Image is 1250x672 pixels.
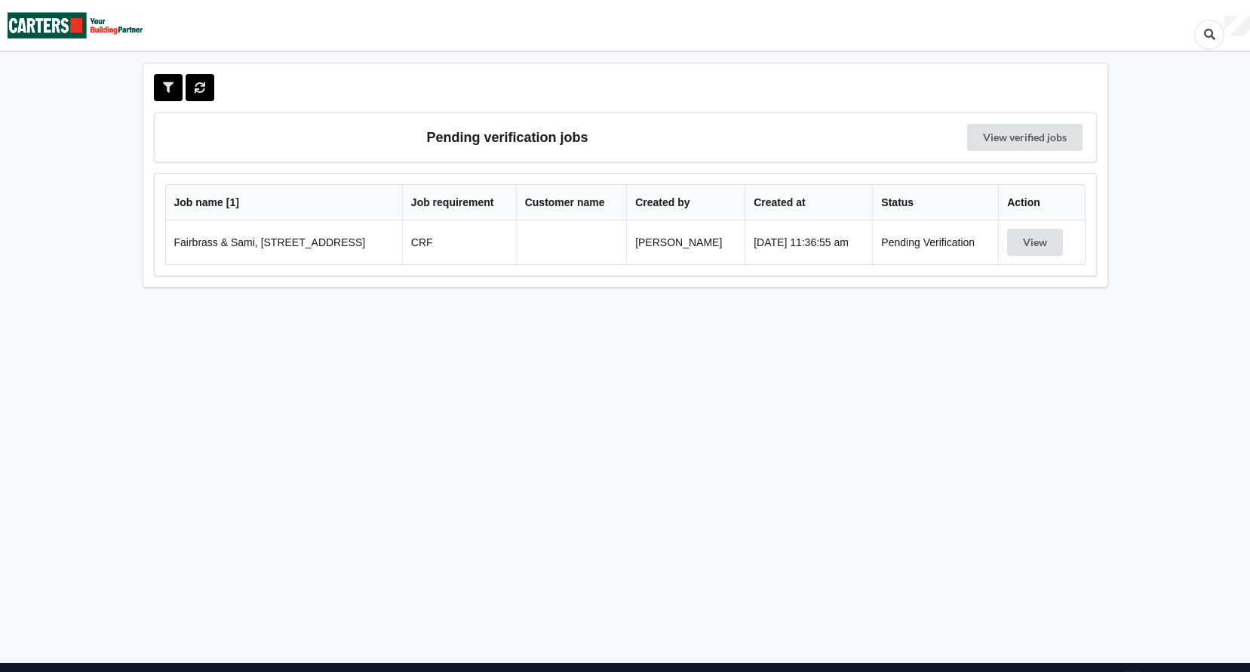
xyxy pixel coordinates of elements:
[1224,16,1250,37] div: User Profile
[745,185,872,220] th: Created at
[626,220,745,264] td: [PERSON_NAME]
[166,220,402,264] td: Fairbrass & Sami, [STREET_ADDRESS]
[872,220,998,264] td: Pending Verification
[745,220,872,264] td: [DATE] 11:36:55 am
[967,124,1083,151] a: View verified jobs
[402,185,516,220] th: Job requirement
[516,185,626,220] th: Customer name
[165,124,850,151] h3: Pending verification jobs
[166,185,402,220] th: Job name [ 1 ]
[8,1,143,50] img: Carters
[1007,236,1066,248] a: View
[626,185,745,220] th: Created by
[998,185,1084,220] th: Action
[1007,229,1063,256] button: View
[402,220,516,264] td: CRF
[872,185,998,220] th: Status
